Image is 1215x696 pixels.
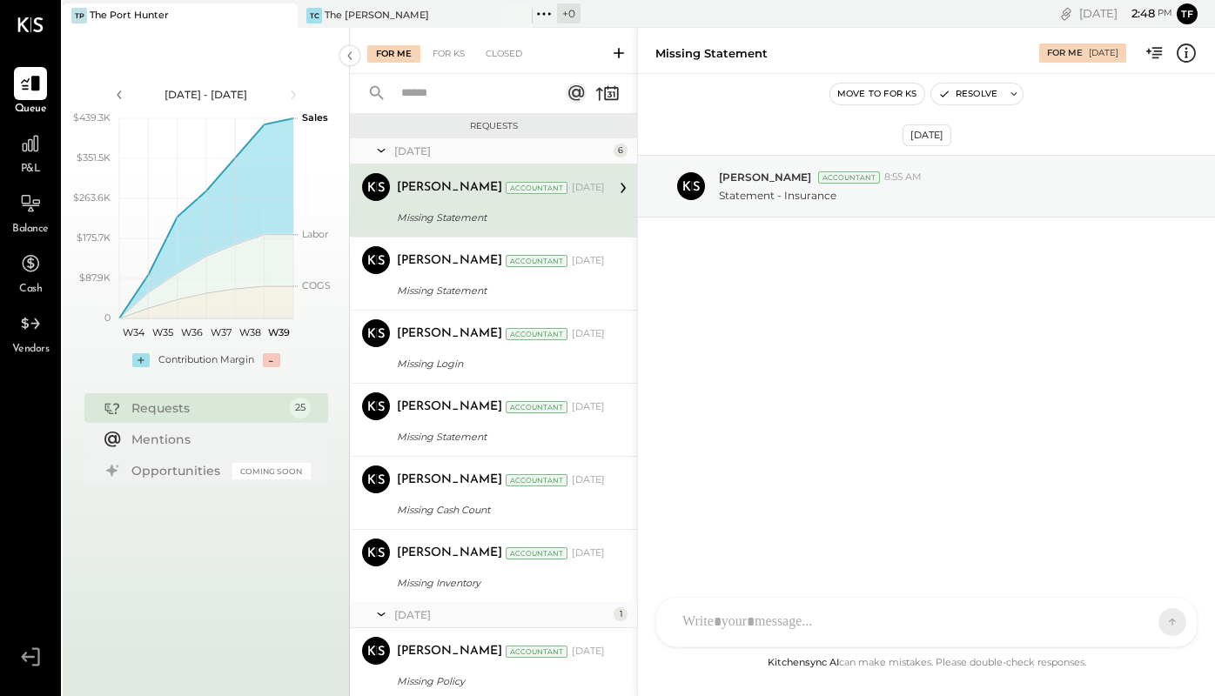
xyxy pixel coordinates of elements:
[1120,5,1155,22] span: 2 : 48
[506,547,567,559] div: Accountant
[1089,47,1118,59] div: [DATE]
[131,431,302,448] div: Mentions
[397,325,502,343] div: [PERSON_NAME]
[614,144,628,157] div: 6
[1177,3,1198,24] button: tf
[614,607,628,621] div: 1
[77,151,111,164] text: $351.5K
[1,247,60,298] a: Cash
[397,209,600,226] div: Missing Statement
[424,45,473,63] div: For KS
[397,643,502,660] div: [PERSON_NAME]
[397,398,502,416] div: [PERSON_NAME]
[903,124,951,146] div: [DATE]
[210,326,231,338] text: W37
[506,255,567,267] div: Accountant
[152,326,173,338] text: W35
[73,111,111,124] text: $439.3K
[306,8,322,23] div: TC
[302,228,328,240] text: Labor
[1079,5,1172,22] div: [DATE]
[263,353,280,367] div: -
[572,327,605,341] div: [DATE]
[397,252,502,270] div: [PERSON_NAME]
[830,84,924,104] button: Move to for ks
[15,102,47,117] span: Queue
[397,428,600,445] div: Missing Statement
[884,171,922,184] span: 8:55 AM
[1,307,60,358] a: Vendors
[131,462,224,479] div: Opportunities
[818,171,880,184] div: Accountant
[1057,4,1075,23] div: copy link
[290,398,311,418] div: 25
[19,282,42,298] span: Cash
[180,326,202,338] text: W36
[506,474,567,486] div: Accountant
[132,87,280,102] div: [DATE] - [DATE]
[506,328,567,340] div: Accountant
[1,187,60,238] a: Balance
[238,326,260,338] text: W38
[79,271,111,284] text: $87.9K
[397,472,502,489] div: [PERSON_NAME]
[71,8,87,23] div: TP
[397,574,600,592] div: Missing Inventory
[77,231,111,244] text: $175.7K
[397,545,502,562] div: [PERSON_NAME]
[302,111,328,124] text: Sales
[1158,7,1172,19] span: pm
[572,254,605,268] div: [DATE]
[394,144,609,158] div: [DATE]
[158,353,254,367] div: Contribution Margin
[397,282,600,299] div: Missing Statement
[267,326,289,338] text: W39
[73,191,111,204] text: $263.6K
[572,473,605,487] div: [DATE]
[719,170,811,184] span: [PERSON_NAME]
[367,45,420,63] div: For Me
[325,9,429,23] div: The [PERSON_NAME]
[1,127,60,177] a: P&L
[131,399,281,417] div: Requests
[397,179,502,197] div: [PERSON_NAME]
[397,673,600,690] div: Missing Policy
[397,501,600,519] div: Missing Cash Count
[557,3,581,23] div: + 0
[12,342,50,358] span: Vendors
[123,326,145,338] text: W34
[572,400,605,414] div: [DATE]
[394,607,609,622] div: [DATE]
[132,353,150,367] div: +
[359,120,628,132] div: Requests
[655,45,768,62] div: Missing Statement
[302,279,331,291] text: COGS
[477,45,531,63] div: Closed
[1,67,60,117] a: Queue
[397,355,600,372] div: Missing Login
[104,311,111,324] text: 0
[506,182,567,194] div: Accountant
[90,9,169,23] div: The Port Hunter
[572,645,605,659] div: [DATE]
[506,401,567,413] div: Accountant
[21,162,41,177] span: P&L
[232,463,311,479] div: Coming Soon
[12,222,49,238] span: Balance
[719,188,836,203] p: Statement - Insurance
[931,84,1004,104] button: Resolve
[1047,47,1083,59] div: For Me
[572,546,605,560] div: [DATE]
[506,646,567,658] div: Accountant
[572,181,605,195] div: [DATE]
